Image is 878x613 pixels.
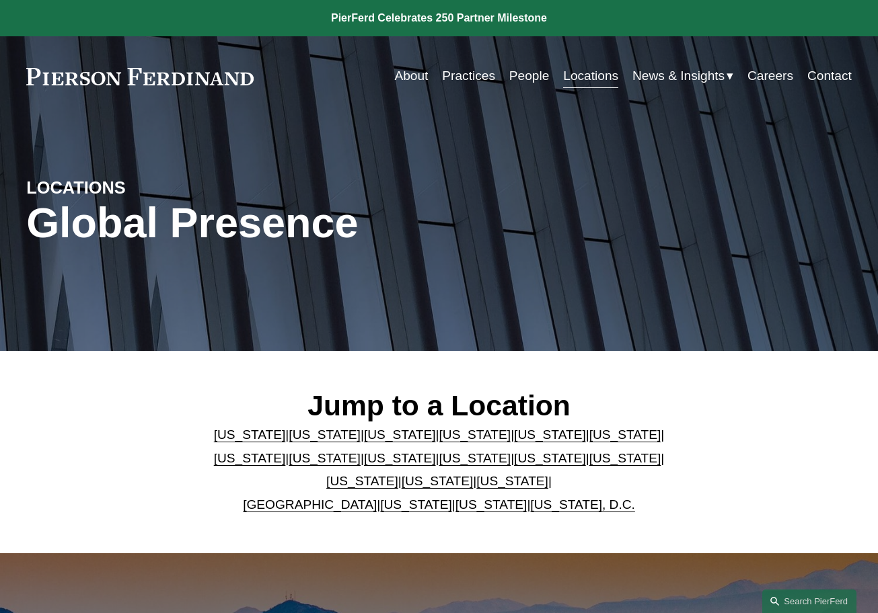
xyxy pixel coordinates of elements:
[326,474,398,488] a: [US_STATE]
[380,497,452,512] a: [US_STATE]
[289,451,361,465] a: [US_STATE]
[509,63,550,89] a: People
[26,177,233,198] h4: LOCATIONS
[289,427,361,442] a: [US_STATE]
[476,474,548,488] a: [US_STATE]
[198,389,680,423] h2: Jump to a Location
[364,451,436,465] a: [US_STATE]
[455,497,527,512] a: [US_STATE]
[26,198,577,247] h1: Global Presence
[442,63,495,89] a: Practices
[514,451,586,465] a: [US_STATE]
[439,451,511,465] a: [US_STATE]
[214,427,286,442] a: [US_STATE]
[632,65,725,87] span: News & Insights
[394,63,428,89] a: About
[589,427,661,442] a: [US_STATE]
[807,63,852,89] a: Contact
[514,427,586,442] a: [US_STATE]
[589,451,661,465] a: [US_STATE]
[198,423,680,516] p: | | | | | | | | | | | | | | | | | |
[563,63,618,89] a: Locations
[632,63,733,89] a: folder dropdown
[402,474,474,488] a: [US_STATE]
[762,589,856,613] a: Search this site
[243,497,377,512] a: [GEOGRAPHIC_DATA]
[364,427,436,442] a: [US_STATE]
[214,451,286,465] a: [US_STATE]
[530,497,635,512] a: [US_STATE], D.C.
[747,63,793,89] a: Careers
[439,427,511,442] a: [US_STATE]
